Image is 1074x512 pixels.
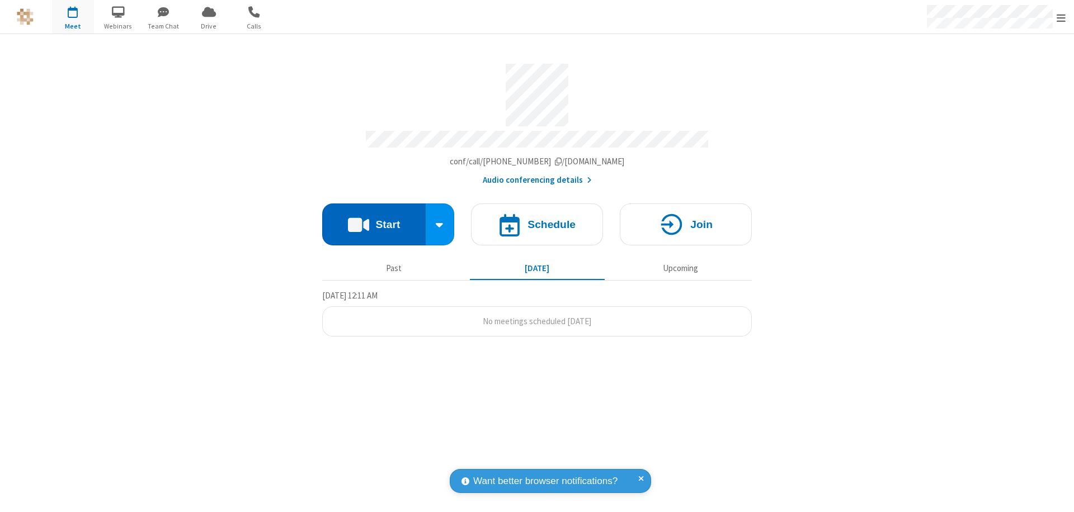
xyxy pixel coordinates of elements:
[322,203,426,245] button: Start
[322,289,752,337] section: Today's Meetings
[17,8,34,25] img: QA Selenium DO NOT DELETE OR CHANGE
[613,258,748,279] button: Upcoming
[52,21,94,31] span: Meet
[143,21,185,31] span: Team Chat
[527,219,576,230] h4: Schedule
[426,203,455,245] div: Start conference options
[450,155,625,168] button: Copy my meeting room linkCopy my meeting room link
[473,474,618,489] span: Want better browser notifications?
[620,203,752,245] button: Join
[327,258,461,279] button: Past
[97,21,139,31] span: Webinars
[483,174,592,187] button: Audio conferencing details
[375,219,400,230] h4: Start
[450,156,625,167] span: Copy my meeting room link
[690,219,713,230] h4: Join
[470,258,605,279] button: [DATE]
[322,290,378,301] span: [DATE] 12:11 AM
[188,21,230,31] span: Drive
[233,21,275,31] span: Calls
[322,55,752,187] section: Account details
[471,203,603,245] button: Schedule
[483,316,591,326] span: No meetings scheduled [DATE]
